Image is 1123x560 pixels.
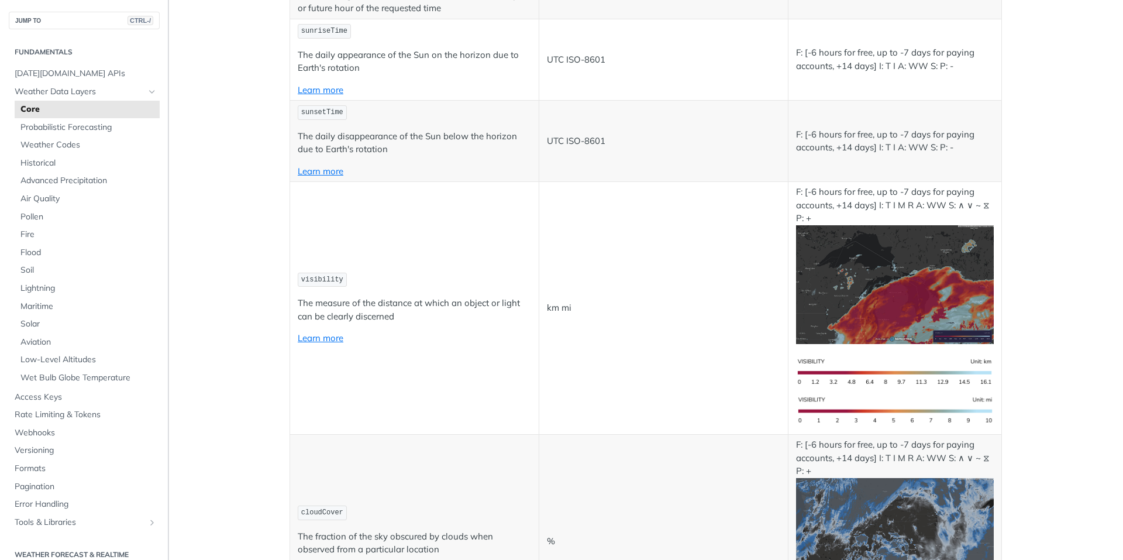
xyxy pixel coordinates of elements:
[796,531,994,542] span: Expand image
[15,427,157,439] span: Webhooks
[15,499,157,510] span: Error Handling
[15,481,157,493] span: Pagination
[301,276,343,284] span: visibility
[9,460,160,477] a: Formats
[147,518,157,527] button: Show subpages for Tools & Libraries
[15,334,160,351] a: Aviation
[15,119,160,136] a: Probabilistic Forecasting
[15,517,144,528] span: Tools & Libraries
[9,83,160,101] a: Weather Data LayersHide subpages for Weather Data Layers
[796,46,994,73] p: F: [-6 hours for free, up to -7 days for paying accounts, +14 days] I: T I A: WW S: P: -
[20,372,157,384] span: Wet Bulb Globe Temperature
[9,406,160,424] a: Rate Limiting & Tokens
[20,283,157,294] span: Lightning
[9,496,160,513] a: Error Handling
[20,193,157,205] span: Air Quality
[298,332,343,343] a: Learn more
[20,122,157,133] span: Probabilistic Forecasting
[15,172,160,190] a: Advanced Precipitation
[20,318,157,330] span: Solar
[796,128,994,154] p: F: [-6 hours for free, up to -7 days for paying accounts, +14 days] I: T I A: WW S: P: -
[20,301,157,312] span: Maritime
[20,247,157,259] span: Flood
[9,514,160,531] a: Tools & LibrariesShow subpages for Tools & Libraries
[9,12,160,29] button: JUMP TOCTRL-/
[15,208,160,226] a: Pollen
[9,549,160,560] h2: Weather Forecast & realtime
[298,166,343,177] a: Learn more
[15,463,157,475] span: Formats
[15,315,160,333] a: Solar
[9,424,160,442] a: Webhooks
[301,27,347,35] span: sunriseTime
[547,135,780,148] p: UTC ISO-8601
[128,16,153,25] span: CTRL-/
[20,157,157,169] span: Historical
[9,478,160,496] a: Pagination
[20,104,157,115] span: Core
[301,108,343,116] span: sunsetTime
[15,391,157,403] span: Access Keys
[547,535,780,548] p: %
[20,175,157,187] span: Advanced Precipitation
[298,297,531,323] p: The measure of the distance at which an object or light can be clearly discerned
[301,509,343,517] span: cloudCover
[15,445,157,456] span: Versioning
[20,229,157,241] span: Fire
[15,136,160,154] a: Weather Codes
[147,87,157,97] button: Hide subpages for Weather Data Layers
[15,262,160,279] a: Soil
[547,301,780,315] p: km mi
[796,366,994,377] span: Expand image
[20,336,157,348] span: Aviation
[20,354,157,366] span: Low-Level Altitudes
[20,211,157,223] span: Pollen
[9,442,160,459] a: Versioning
[15,154,160,172] a: Historical
[9,65,160,83] a: [DATE][DOMAIN_NAME] APIs
[15,86,144,98] span: Weather Data Layers
[547,53,780,67] p: UTC ISO-8601
[796,278,994,289] span: Expand image
[298,530,531,556] p: The fraction of the sky obscured by clouds when observed from a particular location
[15,280,160,297] a: Lightning
[15,369,160,387] a: Wet Bulb Globe Temperature
[15,409,157,421] span: Rate Limiting & Tokens
[15,244,160,262] a: Flood
[15,68,157,80] span: [DATE][DOMAIN_NAME] APIs
[15,298,160,315] a: Maritime
[15,190,160,208] a: Air Quality
[298,130,531,156] p: The daily disappearance of the Sun below the horizon due to Earth's rotation
[9,389,160,406] a: Access Keys
[298,84,343,95] a: Learn more
[15,351,160,369] a: Low-Level Altitudes
[796,404,994,415] span: Expand image
[9,47,160,57] h2: Fundamentals
[15,101,160,118] a: Core
[298,49,531,75] p: The daily appearance of the Sun on the horizon due to Earth's rotation
[796,185,994,343] p: F: [-6 hours for free, up to -7 days for paying accounts, +14 days] I: T I M R A: WW S: ∧ ∨ ~ ⧖ P: +
[15,226,160,243] a: Fire
[20,264,157,276] span: Soil
[20,139,157,151] span: Weather Codes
